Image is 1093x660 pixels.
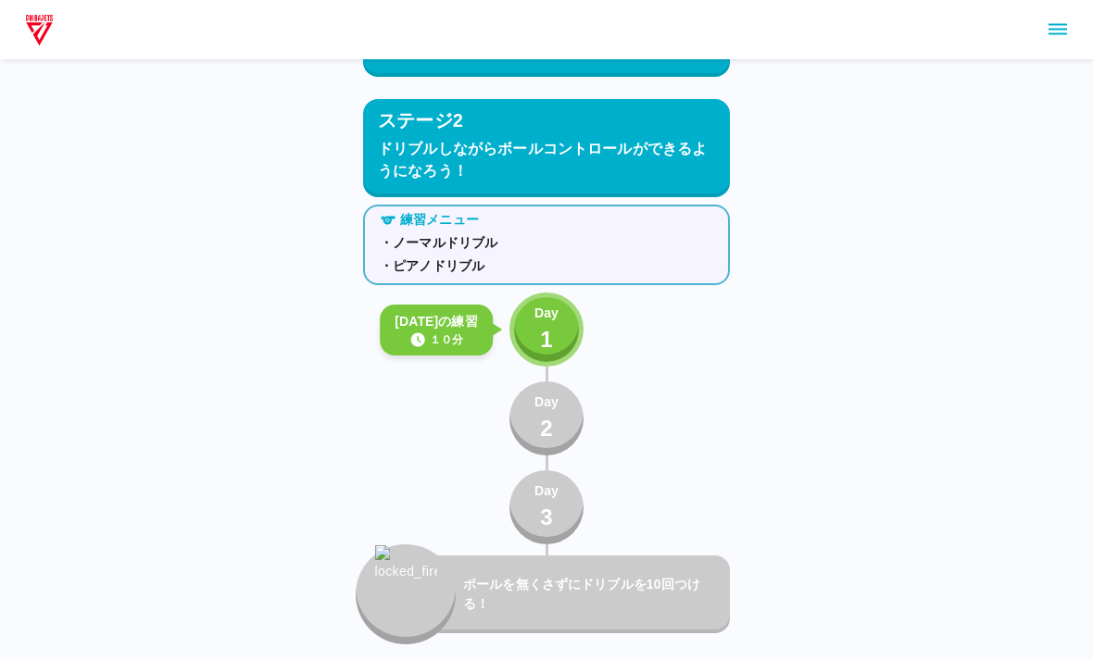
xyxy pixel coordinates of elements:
button: Day3 [509,470,584,544]
p: 1 [540,323,553,356]
p: Day [534,392,559,412]
p: 練習メニュー [400,210,479,230]
p: ・ノーマルドリブル [380,233,713,253]
p: ・ピアノドリブル [380,256,713,276]
img: locked_fire_icon [375,545,437,621]
button: sidemenu [1042,14,1074,45]
p: ドリブルしながらボールコントロールができるようになろう！ [378,138,715,182]
p: Day [534,304,559,323]
p: 3 [540,501,553,534]
button: locked_fire_icon [356,544,456,644]
button: Day1 [509,293,584,367]
p: ステージ2 [378,106,463,134]
p: 2 [540,412,553,445]
p: [DATE]の練習 [395,312,478,331]
p: Day [534,481,559,501]
button: Day2 [509,381,584,455]
p: １０分 [430,331,463,348]
img: dummy [22,11,57,48]
p: ボールを無くさずにドリブルを10回つける！ [463,575,722,614]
